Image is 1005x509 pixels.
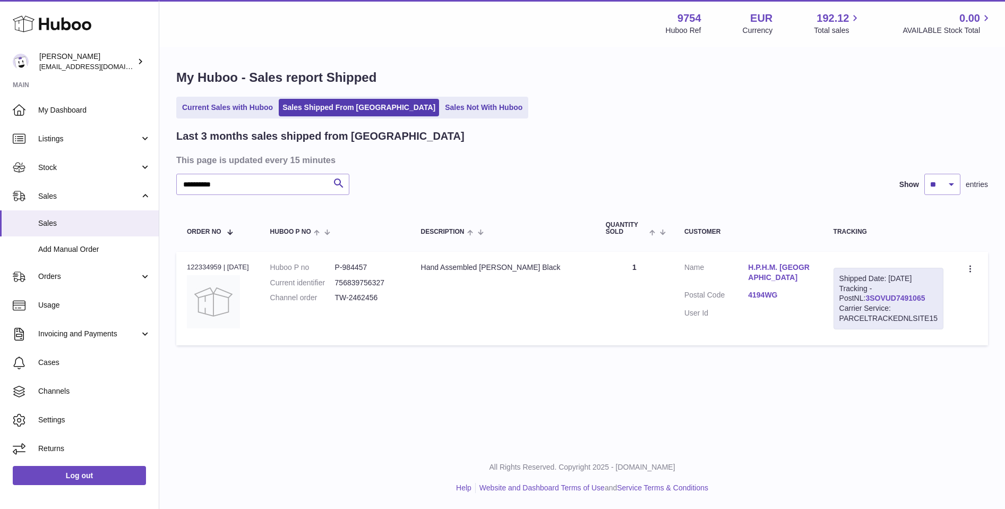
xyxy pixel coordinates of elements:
span: Huboo P no [270,228,311,235]
span: Order No [187,228,221,235]
img: no-photo.jpg [187,275,240,328]
dt: User Id [684,308,748,318]
dt: Huboo P no [270,262,335,273]
h3: This page is updated every 15 minutes [176,154,985,166]
span: Usage [38,300,151,310]
a: 3SOVUD7491065 [865,294,925,302]
strong: EUR [750,11,772,26]
div: Huboo Ref [666,26,701,36]
div: Carrier Service: PARCELTRACKEDNLSITE15 [839,303,938,324]
span: Invoicing and Payments [38,329,140,339]
div: Hand Assembled [PERSON_NAME] Black [421,262,585,273]
span: Cases [38,358,151,368]
img: info@fieldsluxury.london [13,54,29,70]
span: [EMAIL_ADDRESS][DOMAIN_NAME] [39,62,156,71]
h1: My Huboo - Sales report Shipped [176,69,988,86]
span: Returns [38,444,151,454]
div: Shipped Date: [DATE] [839,274,938,284]
td: 1 [595,252,674,345]
span: Sales [38,218,151,228]
a: H.P.H.M. [GEOGRAPHIC_DATA] [748,262,812,283]
a: Service Terms & Conditions [617,483,708,492]
span: Add Manual Order [38,244,151,254]
a: Sales Shipped From [GEOGRAPHIC_DATA] [279,99,439,116]
span: Orders [38,272,140,282]
a: 0.00 AVAILABLE Stock Total [903,11,992,36]
div: [PERSON_NAME] [39,52,135,72]
span: Quantity Sold [606,222,647,235]
div: Customer [684,228,812,235]
h2: Last 3 months sales shipped from [GEOGRAPHIC_DATA] [176,129,465,143]
dt: Current identifier [270,278,335,288]
div: Currency [743,26,773,36]
span: My Dashboard [38,105,151,115]
div: Tracking [834,228,943,235]
li: and [476,483,708,493]
span: Listings [38,134,140,144]
strong: 9754 [677,11,701,26]
span: 0.00 [959,11,980,26]
label: Show [899,180,919,190]
a: Sales Not With Huboo [441,99,526,116]
div: Tracking - PostNL: [834,268,943,329]
span: Total sales [814,26,861,36]
dd: P-984457 [335,262,400,273]
dt: Channel order [270,293,335,303]
span: Settings [38,415,151,425]
span: entries [966,180,988,190]
dt: Name [684,262,748,285]
a: 192.12 Total sales [814,11,861,36]
a: 4194WG [748,290,812,300]
span: Stock [38,163,140,173]
a: Log out [13,466,146,485]
a: Current Sales with Huboo [178,99,277,116]
div: 122334959 | [DATE] [187,262,249,272]
span: AVAILABLE Stock Total [903,26,992,36]
p: All Rights Reserved. Copyright 2025 - [DOMAIN_NAME] [168,462,997,472]
span: 192.12 [817,11,849,26]
a: Website and Dashboard Terms of Use [479,483,605,492]
dd: TW-2462456 [335,293,400,303]
a: Help [456,483,471,492]
span: Description [421,228,465,235]
span: Channels [38,386,151,396]
dd: 756839756327 [335,278,400,288]
span: Sales [38,191,140,201]
dt: Postal Code [684,290,748,303]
